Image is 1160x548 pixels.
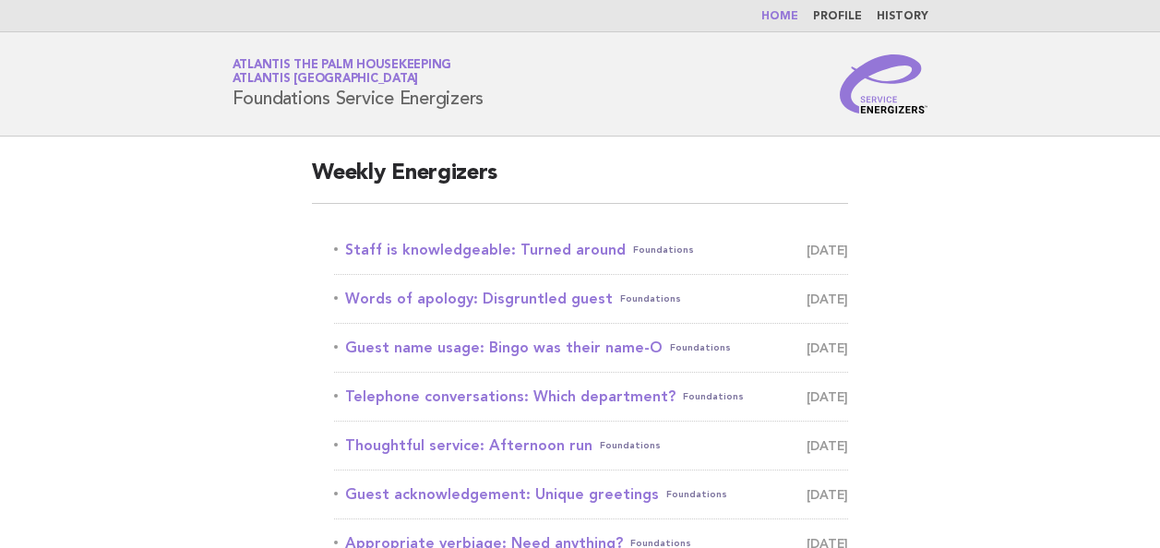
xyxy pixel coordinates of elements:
span: Foundations [670,335,731,361]
a: Words of apology: Disgruntled guestFoundations [DATE] [334,286,848,312]
a: History [877,11,928,22]
span: [DATE] [807,335,848,361]
span: [DATE] [807,433,848,459]
span: Foundations [633,237,694,263]
a: Telephone conversations: Which department?Foundations [DATE] [334,384,848,410]
a: Atlantis The Palm HousekeepingAtlantis [GEOGRAPHIC_DATA] [233,59,452,85]
span: [DATE] [807,384,848,410]
span: Foundations [666,482,727,507]
a: Guest name usage: Bingo was their name-OFoundations [DATE] [334,335,848,361]
span: Foundations [683,384,744,410]
a: Staff is knowledgeable: Turned aroundFoundations [DATE] [334,237,848,263]
a: Home [761,11,798,22]
span: Foundations [620,286,681,312]
span: Foundations [600,433,661,459]
a: Guest acknowledgement: Unique greetingsFoundations [DATE] [334,482,848,507]
img: Service Energizers [840,54,928,113]
span: [DATE] [807,237,848,263]
a: Thoughtful service: Afternoon runFoundations [DATE] [334,433,848,459]
span: [DATE] [807,286,848,312]
span: Atlantis [GEOGRAPHIC_DATA] [233,74,419,86]
h2: Weekly Energizers [312,159,848,204]
h1: Foundations Service Energizers [233,60,484,108]
a: Profile [813,11,862,22]
span: [DATE] [807,482,848,507]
